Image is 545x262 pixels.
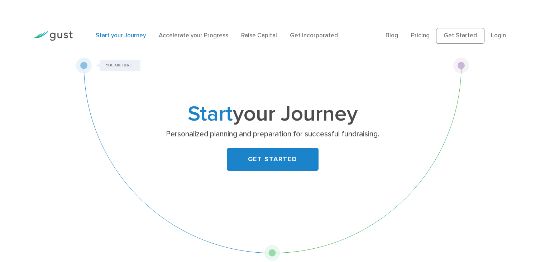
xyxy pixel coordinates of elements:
a: Pricing [411,32,430,39]
span: Start [188,101,233,127]
img: Gust Logo [33,31,73,41]
a: Get Started [436,28,484,44]
a: Blog [386,32,398,39]
a: Get Incorporated [290,32,338,39]
a: GET STARTED [227,148,319,171]
a: Login [491,32,506,39]
a: Raise Capital [241,32,277,39]
p: Personalized planning and preparation for successful fundraising. [134,129,411,139]
h1: your Journey [131,104,414,124]
a: Accelerate your Progress [159,32,228,39]
a: Start your Journey [96,32,146,39]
